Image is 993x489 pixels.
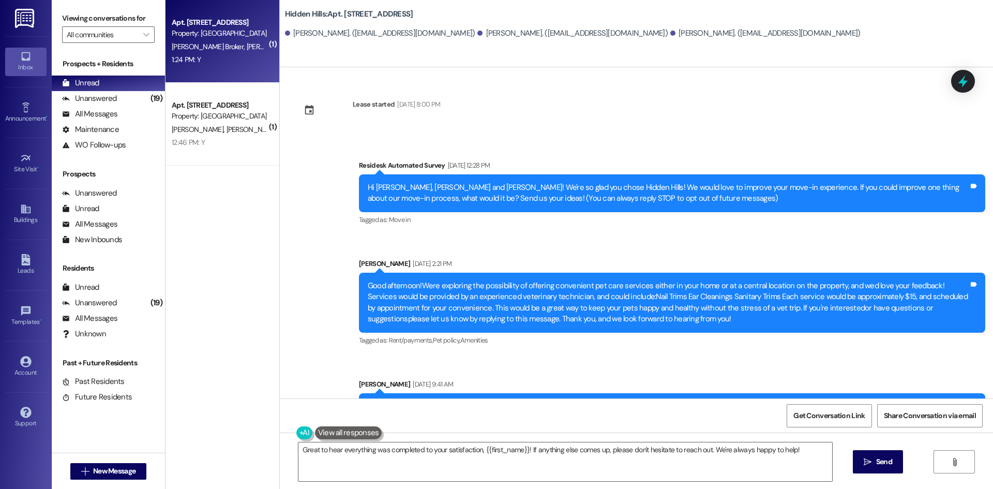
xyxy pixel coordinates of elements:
[951,458,958,466] i: 
[5,251,47,279] a: Leads
[62,188,117,199] div: Unanswered
[5,353,47,381] a: Account
[62,203,99,214] div: Unread
[148,295,165,311] div: (19)
[148,91,165,107] div: (19)
[5,404,47,432] a: Support
[353,99,395,110] div: Lease started
[40,317,41,324] span: •
[46,113,48,121] span: •
[359,333,985,348] div: Tagged as:
[62,298,117,308] div: Unanswered
[389,336,433,345] span: Rent/payments ,
[172,111,267,122] div: Property: [GEOGRAPHIC_DATA]
[5,200,47,228] a: Buildings
[172,42,247,51] span: [PERSON_NAME] Broker
[5,48,47,76] a: Inbox
[172,125,227,134] span: [PERSON_NAME]
[62,329,106,339] div: Unknown
[410,379,453,390] div: [DATE] 9:41 AM
[226,125,278,134] span: [PERSON_NAME]
[877,404,983,427] button: Share Conversation via email
[62,376,125,387] div: Past Residents
[172,55,201,64] div: 1:24 PM: Y
[62,93,117,104] div: Unanswered
[853,450,903,473] button: Send
[52,358,165,368] div: Past + Future Residents
[247,42,302,51] span: [PERSON_NAME]
[368,280,969,325] div: Good afternoon!Were exploring the possibility of offering convenient pet care services either in ...
[62,109,117,120] div: All Messages
[395,99,440,110] div: [DATE] 8:00 PM
[62,392,132,403] div: Future Residents
[368,182,969,204] div: Hi [PERSON_NAME], [PERSON_NAME] and [PERSON_NAME]! We're so glad you chose Hidden Hills! We would...
[389,215,410,224] span: Move in
[52,58,165,69] div: Prospects + Residents
[93,466,136,477] span: New Message
[15,9,36,28] img: ResiDesk Logo
[172,28,267,39] div: Property: [GEOGRAPHIC_DATA]
[359,258,985,273] div: [PERSON_NAME]
[670,28,861,39] div: [PERSON_NAME]. ([EMAIL_ADDRESS][DOMAIN_NAME])
[52,169,165,180] div: Prospects
[5,150,47,177] a: Site Visit •
[70,463,147,480] button: New Message
[81,467,89,476] i: 
[285,9,413,20] b: Hidden Hills: Apt. [STREET_ADDRESS]
[62,282,99,293] div: Unread
[433,336,460,345] span: Pet policy ,
[477,28,668,39] div: [PERSON_NAME]. ([EMAIL_ADDRESS][DOMAIN_NAME])
[876,456,892,467] span: Send
[62,124,119,135] div: Maintenance
[285,28,475,39] div: [PERSON_NAME]. ([EMAIL_ADDRESS][DOMAIN_NAME])
[445,160,490,171] div: [DATE] 12:28 PM
[172,17,267,28] div: Apt. [STREET_ADDRESS]
[52,263,165,274] div: Residents
[172,138,205,147] div: 12:46 PM: Y
[460,336,488,345] span: Amenities
[793,410,865,421] span: Get Conversation Link
[62,234,122,245] div: New Inbounds
[62,219,117,230] div: All Messages
[67,26,138,43] input: All communities
[884,410,976,421] span: Share Conversation via email
[62,140,126,151] div: WO Follow-ups
[359,160,985,174] div: Residesk Automated Survey
[298,442,832,481] textarea: Great to hear everything was completed to your satisfaction, {{first_name}}! If anything else com...
[143,31,149,39] i: 
[172,100,267,111] div: Apt. [STREET_ADDRESS]
[787,404,871,427] button: Get Conversation Link
[62,78,99,88] div: Unread
[410,258,452,269] div: [DATE] 2:21 PM
[864,458,871,466] i: 
[359,379,985,393] div: [PERSON_NAME]
[37,164,39,171] span: •
[62,10,155,26] label: Viewing conversations for
[359,212,985,227] div: Tagged as:
[5,302,47,330] a: Templates •
[62,313,117,324] div: All Messages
